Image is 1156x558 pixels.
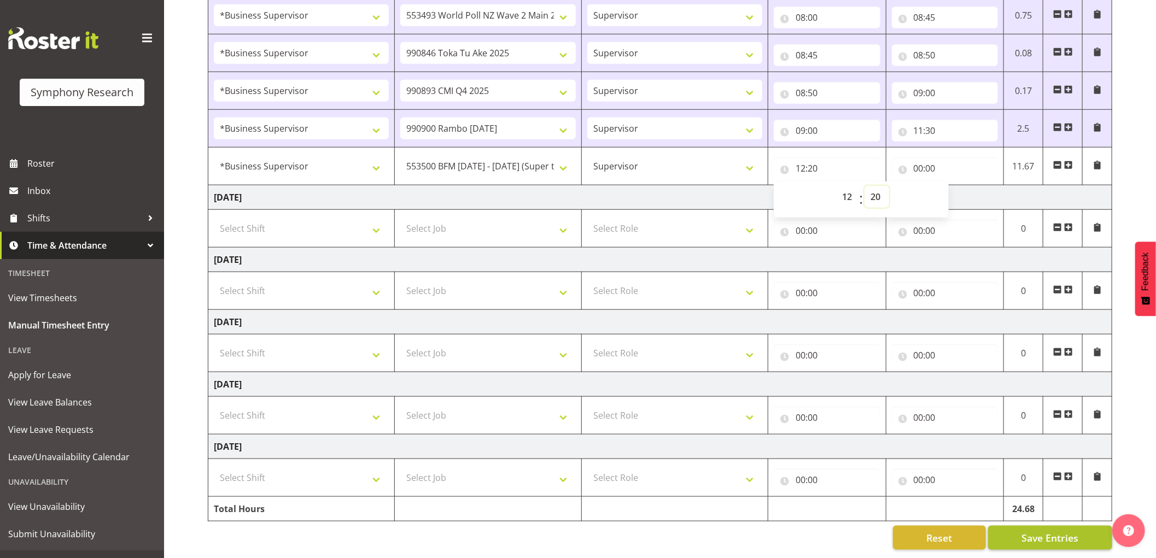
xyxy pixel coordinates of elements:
a: Manual Timesheet Entry [3,312,161,339]
span: View Unavailability [8,498,156,515]
td: [DATE] [208,310,1112,334]
div: Timesheet [3,262,161,284]
a: Submit Unavailability [3,520,161,548]
div: Symphony Research [31,84,133,101]
a: View Leave Requests [3,416,161,443]
input: Click to select... [774,7,880,28]
span: Save Entries [1021,531,1078,545]
td: [DATE] [208,185,1112,210]
div: Unavailability [3,471,161,493]
input: Click to select... [774,220,880,242]
span: View Timesheets [8,290,156,306]
span: View Leave Balances [8,394,156,410]
td: 0 [1004,334,1043,372]
input: Click to select... [774,82,880,104]
td: 0 [1004,272,1043,310]
input: Click to select... [774,157,880,179]
a: View Timesheets [3,284,161,312]
span: Feedback [1141,252,1151,291]
input: Click to select... [892,120,999,142]
td: 0 [1004,459,1043,497]
td: [DATE] [208,434,1112,459]
input: Click to select... [774,407,880,428]
input: Click to select... [892,157,999,179]
button: Reset [893,526,986,550]
span: Inbox [27,183,159,199]
input: Click to select... [774,469,880,491]
span: Reset [926,531,952,545]
td: 0 [1004,210,1043,248]
td: Total Hours [208,497,395,521]
input: Click to select... [892,220,999,242]
td: 11.67 [1004,148,1043,185]
button: Save Entries [988,526,1112,550]
a: Apply for Leave [3,361,161,389]
td: 0.08 [1004,34,1043,72]
input: Click to select... [892,44,999,66]
input: Click to select... [892,282,999,304]
div: Leave [3,339,161,361]
a: View Unavailability [3,493,161,520]
input: Click to select... [774,282,880,304]
input: Click to select... [774,44,880,66]
td: [DATE] [208,372,1112,397]
td: 2.5 [1004,110,1043,148]
button: Feedback - Show survey [1135,242,1156,316]
span: Shifts [27,210,142,226]
td: 0.17 [1004,72,1043,110]
a: View Leave Balances [3,389,161,416]
input: Click to select... [892,7,999,28]
input: Click to select... [892,82,999,104]
img: help-xxl-2.png [1123,525,1134,536]
td: 0 [1004,397,1043,434]
span: Time & Attendance [27,237,142,254]
input: Click to select... [892,344,999,366]
img: Rosterit website logo [8,27,98,49]
td: 24.68 [1004,497,1043,521]
a: Leave/Unavailability Calendar [3,443,161,471]
input: Click to select... [892,407,999,428]
span: : [860,186,863,213]
input: Click to select... [774,344,880,366]
span: Leave/Unavailability Calendar [8,449,156,465]
span: Manual Timesheet Entry [8,317,156,333]
td: [DATE] [208,248,1112,272]
input: Click to select... [892,469,999,491]
span: Roster [27,155,159,172]
input: Click to select... [774,120,880,142]
span: Submit Unavailability [8,526,156,542]
span: Apply for Leave [8,367,156,383]
span: View Leave Requests [8,421,156,438]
